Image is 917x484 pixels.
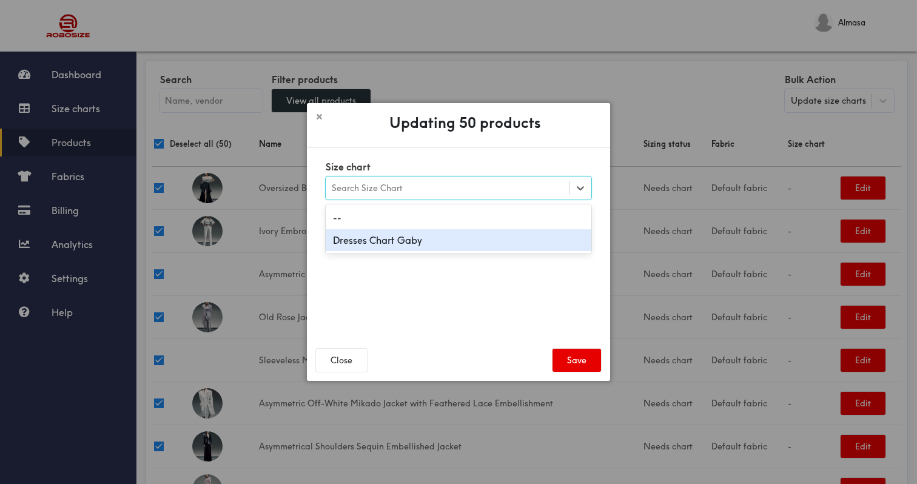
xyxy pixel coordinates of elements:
h4: Updating 50 products [389,109,541,136]
button: Close [316,349,367,372]
button: Save [553,349,601,372]
div: -- [326,207,591,229]
div: Dresses Chart Gaby [326,229,591,252]
label: Size chart [326,158,591,176]
div: Search Size Chart [332,181,403,195]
